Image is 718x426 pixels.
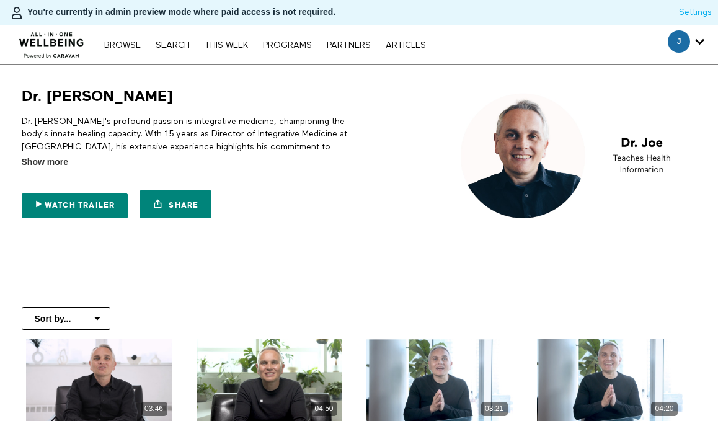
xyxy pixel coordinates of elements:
a: 3 Min Early Warning Signs Of Kidney Disease 03:21 [366,339,513,421]
a: 3 Min Recognizing Thyroid Imbalance 03:46 [26,339,172,421]
a: PARTNERS [321,41,377,50]
a: PROGRAMS [257,41,318,50]
a: 4 Min Stages Of Kidney Disease 04:20 [537,339,683,421]
div: 03:21 [481,402,508,416]
div: 04:20 [651,402,678,416]
img: person-bdfc0eaa9744423c596e6e1c01710c89950b1dff7c83b5d61d716cfd8139584f.svg [9,6,24,20]
span: Show more [22,156,68,169]
div: Secondary [658,25,714,64]
a: 5 Min Daily Habits To Protect Kidney Health 04:50 [197,339,343,421]
a: ARTICLES [379,41,432,50]
a: Settings [679,6,712,19]
a: Watch Trailer [22,193,128,218]
img: CARAVAN [14,23,89,60]
p: Dr. [PERSON_NAME]'s profound passion is integrative medicine, championing the body's innate heali... [22,115,355,166]
div: 03:46 [141,402,167,416]
a: THIS WEEK [198,41,254,50]
a: Share [140,190,211,218]
div: 04:50 [311,402,337,416]
nav: Primary [98,38,432,51]
a: Search [149,41,196,50]
a: Browse [98,41,147,50]
img: Dr. Joe [451,87,697,225]
h1: Dr. [PERSON_NAME] [22,87,173,106]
